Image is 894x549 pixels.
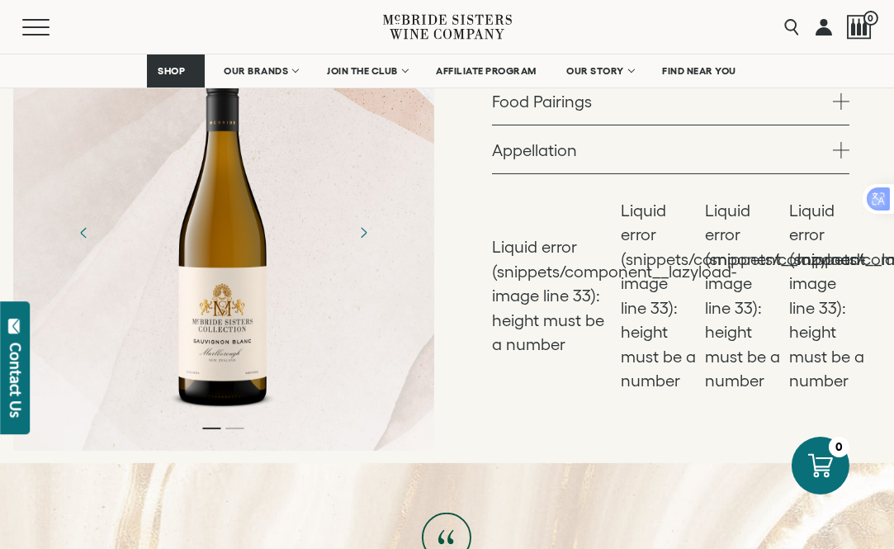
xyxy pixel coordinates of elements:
[492,235,613,357] li: Liquid error (snippets/component__lazyload-image line 33): height must be a number
[566,65,624,77] span: OUR STORY
[652,54,748,88] a: FIND NEAR YOU
[663,65,737,77] span: FIND NEAR YOU
[437,65,537,77] span: AFFILIATE PROGRAM
[705,199,781,394] li: Liquid error (snippets/component__lazyload-image line 33): height must be a number
[147,54,205,88] a: SHOP
[829,437,849,457] div: 0
[621,199,697,394] li: Liquid error (snippets/component__lazyload-image line 33): height must be a number
[226,428,244,429] li: Page dot 2
[224,65,288,77] span: OUR BRANDS
[863,11,878,26] span: 0
[316,54,418,88] a: JOIN THE CLUB
[203,428,221,429] li: Page dot 1
[789,199,865,394] li: Liquid error (snippets/component__lazyload-image line 33): height must be a number
[492,125,849,173] a: Appellation
[426,54,548,88] a: AFFILIATE PROGRAM
[63,211,106,254] button: Previous
[556,54,644,88] a: OUR STORY
[342,211,385,254] button: Next
[22,19,82,35] button: Mobile Menu Trigger
[213,54,308,88] a: OUR BRANDS
[7,343,24,418] div: Contact Us
[158,65,186,77] span: SHOP
[492,77,849,125] a: Food Pairings
[327,65,398,77] span: JOIN THE CLUB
